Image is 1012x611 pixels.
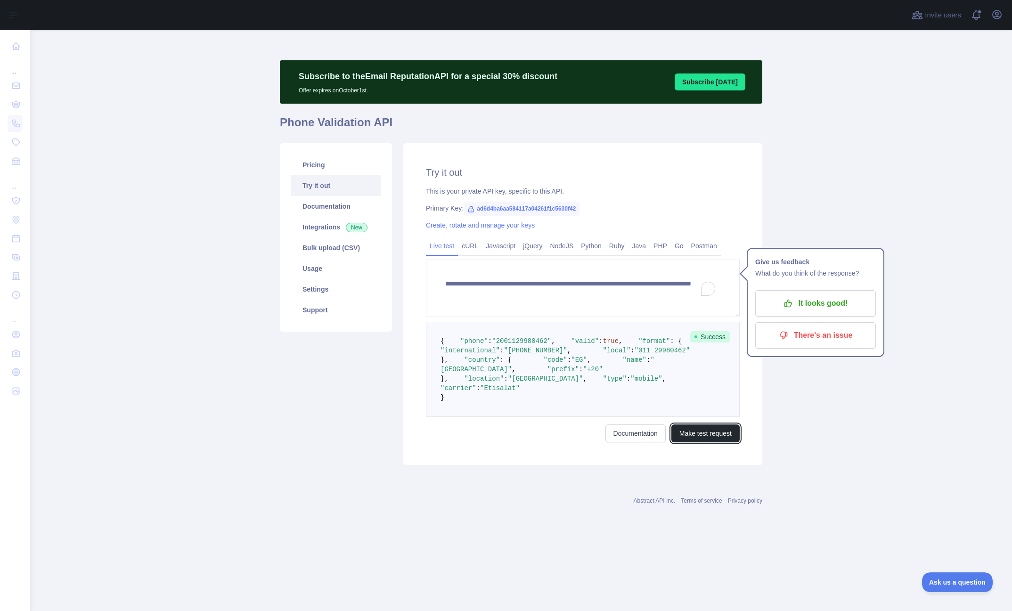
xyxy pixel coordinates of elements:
[634,497,676,504] a: Abstract API Inc.
[577,238,605,253] a: Python
[426,260,740,317] textarea: To enrich screen reader interactions, please activate Accessibility in Grammarly extension settings
[671,238,687,253] a: Go
[464,356,500,364] span: "country"
[728,497,762,504] a: Privacy policy
[500,356,512,364] span: : {
[500,347,504,354] span: :
[583,375,587,383] span: ,
[441,394,444,401] span: }
[671,424,740,442] button: Make test request
[755,256,876,268] h1: Give us feedback
[476,384,480,392] span: :
[681,497,722,504] a: Terms of service
[441,356,449,364] span: },
[675,73,745,90] button: Subscribe [DATE]
[460,337,488,345] span: "phone"
[291,155,381,175] a: Pricing
[627,375,630,383] span: :
[605,424,666,442] a: Documentation
[441,337,444,345] span: {
[291,217,381,237] a: Integrations New
[628,238,650,253] a: Java
[441,375,449,383] span: },
[547,366,579,373] span: "prefix"
[638,337,670,345] span: "format"
[623,356,646,364] span: "name"
[291,175,381,196] a: Try it out
[543,356,567,364] span: "code"
[571,356,587,364] span: "EG"
[464,202,579,216] span: ad6d4ba6aa584117a04261f1c5630f42
[599,337,603,345] span: :
[504,347,567,354] span: "[PHONE_NUMBER]"
[426,204,740,213] div: Primary Key:
[630,347,634,354] span: :
[480,384,520,392] span: "Etisalat"
[619,337,622,345] span: ,
[546,238,577,253] a: NodeJS
[426,187,740,196] div: This is your private API key, specific to this API.
[488,337,492,345] span: :
[441,384,476,392] span: "carrier"
[551,337,555,345] span: ,
[482,238,519,253] a: Javascript
[291,237,381,258] a: Bulk upload (CSV)
[571,337,599,345] span: "valid"
[8,305,23,324] div: ...
[925,10,961,21] span: Invite users
[299,83,557,94] p: Offer expires on October 1st.
[587,356,591,364] span: ,
[8,57,23,75] div: ...
[603,347,630,354] span: "local"
[646,356,650,364] span: :
[519,238,546,253] a: jQuery
[291,279,381,300] a: Settings
[630,375,662,383] span: "mobile"
[910,8,963,23] button: Invite users
[508,375,583,383] span: "[GEOGRAPHIC_DATA]"
[922,572,993,592] iframe: Toggle Customer Support
[650,238,671,253] a: PHP
[291,196,381,217] a: Documentation
[492,337,551,345] span: "2001129980462"
[567,356,571,364] span: :
[426,238,458,253] a: Live test
[512,366,515,373] span: ,
[579,366,583,373] span: :
[426,166,740,179] h2: Try it out
[603,337,619,345] span: true
[583,366,603,373] span: "+20"
[690,331,730,342] span: Success
[605,238,628,253] a: Ruby
[662,375,666,383] span: ,
[280,115,762,138] h1: Phone Validation API
[464,375,504,383] span: "location"
[635,347,690,354] span: "011 29980462"
[603,375,627,383] span: "type"
[670,337,682,345] span: : {
[291,300,381,320] a: Support
[441,347,500,354] span: "international"
[687,238,721,253] a: Postman
[458,238,482,253] a: cURL
[426,221,535,229] a: Create, rotate and manage your keys
[8,171,23,190] div: ...
[504,375,507,383] span: :
[755,268,876,279] p: What do you think of the response?
[291,258,381,279] a: Usage
[346,223,367,232] span: New
[299,70,557,83] p: Subscribe to the Email Reputation API for a special 30 % discount
[567,347,571,354] span: ,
